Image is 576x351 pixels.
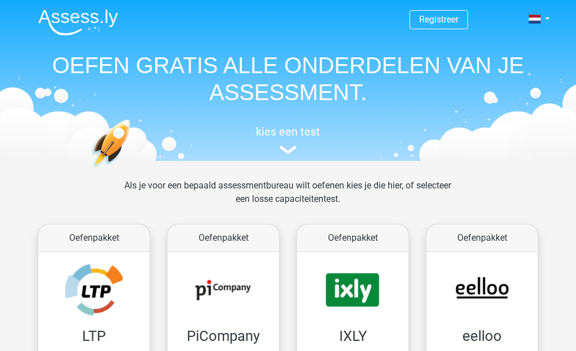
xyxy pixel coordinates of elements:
div: Als je voor een bepaald assessmentbureau wilt oefenen kies je die hier, of selecteer een losse ca... [115,179,460,219]
h1: OEFEN GRATIS ALLE ONDERDELEN VAN JE ASSESSMENT. [29,52,547,106]
h5: kies een test [29,125,547,138]
img: Assessly [38,9,118,35]
a: Registreer [419,14,458,25]
a: kies een test [29,125,547,155]
img: oefenen [91,119,174,221]
img: assessment [280,146,296,154]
